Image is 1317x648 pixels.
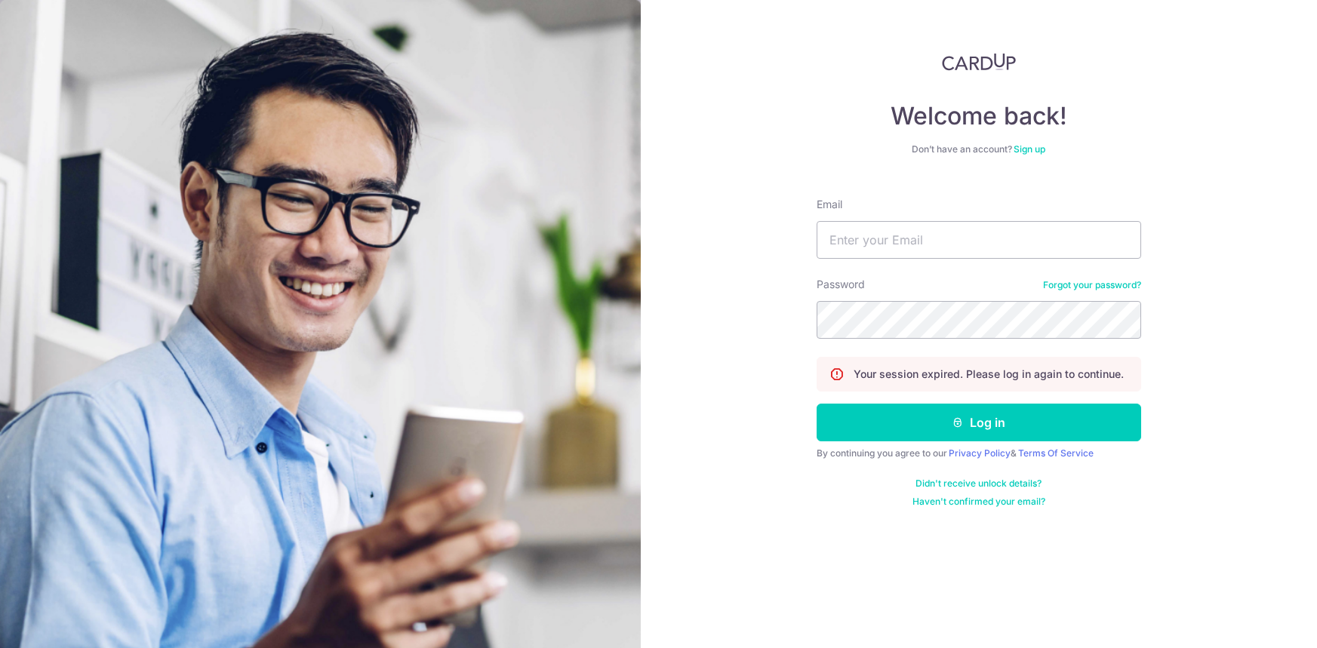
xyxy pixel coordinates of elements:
[817,101,1141,131] h4: Welcome back!
[817,404,1141,441] button: Log in
[1014,143,1045,155] a: Sign up
[949,447,1011,459] a: Privacy Policy
[817,143,1141,155] div: Don’t have an account?
[854,367,1124,382] p: Your session expired. Please log in again to continue.
[1043,279,1141,291] a: Forgot your password?
[912,496,1045,508] a: Haven't confirmed your email?
[915,478,1042,490] a: Didn't receive unlock details?
[817,197,842,212] label: Email
[942,53,1016,71] img: CardUp Logo
[817,221,1141,259] input: Enter your Email
[817,277,865,292] label: Password
[1018,447,1094,459] a: Terms Of Service
[817,447,1141,459] div: By continuing you agree to our &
